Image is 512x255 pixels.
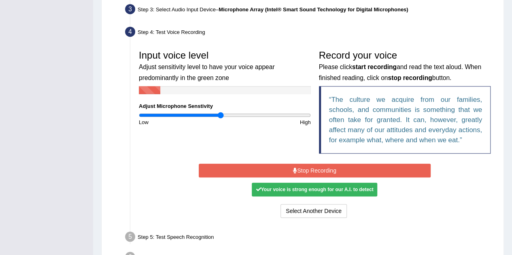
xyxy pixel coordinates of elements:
b: start recording [352,63,397,70]
div: High [225,118,314,126]
small: Adjust sensitivity level to have your voice appear predominantly in the green zone [139,63,274,81]
div: Your voice is strong enough for our A.I. to detect [252,183,377,196]
h3: Input voice level [139,50,311,82]
div: Step 3: Select Audio Input Device [121,2,500,19]
label: Adjust Microphone Senstivity [139,102,213,110]
div: Low [135,118,225,126]
span: – [216,6,408,13]
h3: Record your voice [319,50,491,82]
q: The culture we acquire from our families, schools, and communities is something that we often tak... [329,96,482,144]
div: Step 5: Test Speech Recognition [121,229,500,247]
b: stop recording [388,74,432,81]
button: Stop Recording [199,164,431,177]
b: Microphone Array (Intel® Smart Sound Technology for Digital Microphones) [219,6,408,13]
div: Step 4: Test Voice Recording [121,24,500,42]
small: Please click and read the text aloud. When finished reading, click on button. [319,63,481,81]
button: Select Another Device [280,204,347,218]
